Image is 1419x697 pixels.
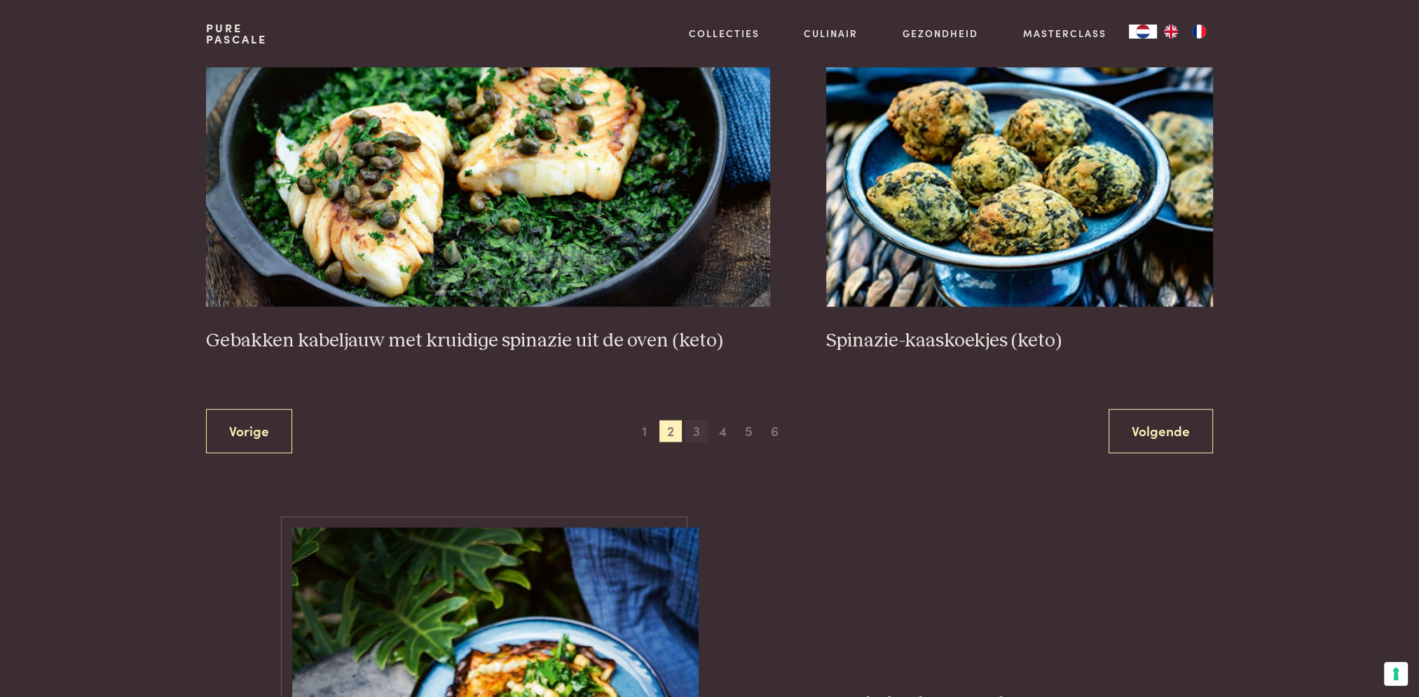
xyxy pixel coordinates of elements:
span: 6 [764,420,786,442]
a: Culinair [804,26,858,41]
span: 3 [685,420,708,442]
span: 1 [633,420,656,442]
img: Gebakken kabeljauw met kruidige spinazie uit de oven (keto) [206,26,770,306]
a: Masterclass [1023,26,1106,41]
span: 4 [711,420,734,442]
h3: Gebakken kabeljauw met kruidige spinazie uit de oven (keto) [206,329,770,353]
img: Spinazie-kaaskoekjes (keto) [826,26,1213,306]
a: Collecties [689,26,760,41]
div: Language [1129,25,1157,39]
h3: Spinazie-kaaskoekjes (keto) [826,329,1213,353]
span: 5 [737,420,760,442]
a: PurePascale [206,22,267,45]
button: Uw voorkeuren voor toestemming voor trackingtechnologieën [1384,662,1408,686]
a: Gezondheid [903,26,978,41]
span: 2 [659,420,682,442]
a: Vorige [206,409,292,453]
a: Spinazie-kaaskoekjes (keto) Spinazie-kaaskoekjes (keto) [826,26,1213,353]
a: Gebakken kabeljauw met kruidige spinazie uit de oven (keto) Gebakken kabeljauw met kruidige spina... [206,26,770,353]
a: Volgende [1109,409,1213,453]
a: EN [1157,25,1185,39]
ul: Language list [1157,25,1213,39]
a: NL [1129,25,1157,39]
aside: Language selected: Nederlands [1129,25,1213,39]
a: FR [1185,25,1213,39]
